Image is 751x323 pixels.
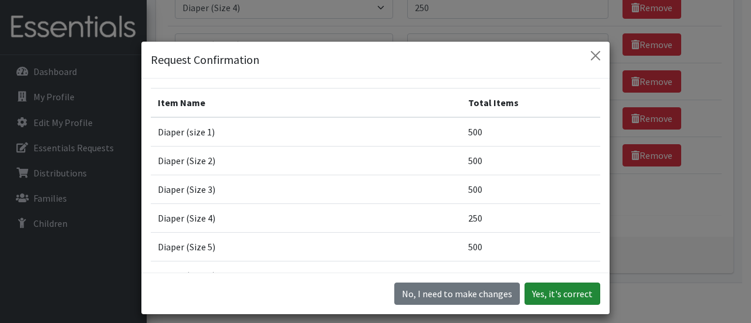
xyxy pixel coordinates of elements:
[525,283,600,305] button: Yes, it's correct
[151,233,461,261] td: Diaper (Size 5)
[586,46,605,65] button: Close
[151,175,461,204] td: Diaper (Size 3)
[461,117,600,147] td: 500
[151,51,259,69] h5: Request Confirmation
[151,89,461,118] th: Item Name
[394,283,520,305] button: No I need to make changes
[461,89,600,118] th: Total Items
[151,204,461,233] td: Diaper (Size 4)
[461,175,600,204] td: 500
[151,261,461,290] td: Diaper (Size 6)
[151,117,461,147] td: Diaper (size 1)
[461,204,600,233] td: 250
[461,261,600,290] td: 500
[151,147,461,175] td: Diaper (Size 2)
[461,233,600,261] td: 500
[461,147,600,175] td: 500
